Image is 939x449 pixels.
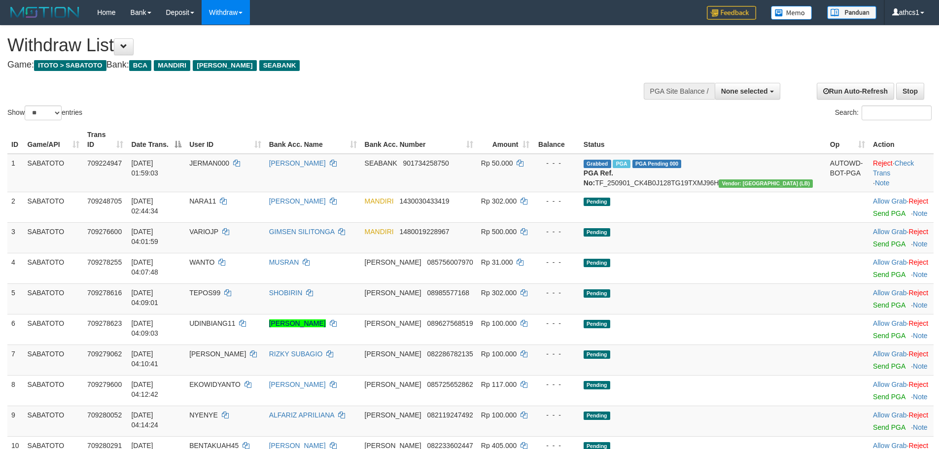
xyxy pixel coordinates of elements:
[913,209,928,217] a: Note
[24,154,84,192] td: SABATOTO
[189,197,216,205] span: NARA11
[361,126,477,154] th: Bank Acc. Number: activate to sort column ascending
[365,319,421,327] span: [PERSON_NAME]
[427,258,473,266] span: Copy 085756007970 to clipboard
[7,345,24,375] td: 7
[580,126,826,154] th: Status
[7,105,82,120] label: Show entries
[87,289,122,297] span: 709278616
[7,5,82,20] img: MOTION_logo.png
[908,411,928,419] a: Reject
[537,410,576,420] div: - - -
[87,228,122,236] span: 709276600
[908,258,928,266] a: Reject
[715,83,780,100] button: None selected
[873,197,906,205] a: Allow Grab
[269,411,334,419] a: ALFARIZ APRILIANA
[189,380,241,388] span: EKOWIDYANTO
[131,159,158,177] span: [DATE] 01:59:03
[477,126,533,154] th: Amount: activate to sort column ascending
[7,154,24,192] td: 1
[913,332,928,340] a: Note
[481,380,517,388] span: Rp 117.000
[869,406,934,436] td: ·
[87,411,122,419] span: 709280052
[365,411,421,419] span: [PERSON_NAME]
[873,362,905,370] a: Send PGA
[584,412,610,420] span: Pending
[707,6,756,20] img: Feedback.jpg
[87,258,122,266] span: 709278255
[87,380,122,388] span: 709279600
[365,228,394,236] span: MANDIRI
[584,289,610,298] span: Pending
[269,380,326,388] a: [PERSON_NAME]
[189,350,246,358] span: [PERSON_NAME]
[771,6,812,20] img: Button%20Memo.svg
[873,159,914,177] a: Check Trans
[24,126,84,154] th: Game/API: activate to sort column ascending
[537,196,576,206] div: - - -
[873,411,908,419] span: ·
[873,380,908,388] span: ·
[537,227,576,237] div: - - -
[24,222,84,253] td: SABATOTO
[873,301,905,309] a: Send PGA
[365,350,421,358] span: [PERSON_NAME]
[269,228,335,236] a: GIMSEN SILITONGA
[427,319,473,327] span: Copy 089627568519 to clipboard
[189,411,218,419] span: NYENYE
[154,60,190,71] span: MANDIRI
[24,253,84,283] td: SABATOTO
[269,289,303,297] a: SHOBIRIN
[537,380,576,389] div: - - -
[869,283,934,314] td: ·
[365,197,394,205] span: MANDIRI
[835,105,932,120] label: Search:
[7,375,24,406] td: 8
[537,257,576,267] div: - - -
[873,289,908,297] span: ·
[869,314,934,345] td: ·
[584,228,610,237] span: Pending
[584,198,610,206] span: Pending
[189,159,229,167] span: JERMAN000
[584,160,611,168] span: Grabbed
[873,258,908,266] span: ·
[131,197,158,215] span: [DATE] 02:44:34
[7,192,24,222] td: 2
[869,375,934,406] td: ·
[189,258,214,266] span: WANTO
[481,319,517,327] span: Rp 100.000
[185,126,265,154] th: User ID: activate to sort column ascending
[869,154,934,192] td: · ·
[913,393,928,401] a: Note
[873,228,906,236] a: Allow Grab
[869,253,934,283] td: ·
[427,411,473,419] span: Copy 082119247492 to clipboard
[873,319,908,327] span: ·
[189,319,235,327] span: UDINBIANG11
[269,197,326,205] a: [PERSON_NAME]
[873,240,905,248] a: Send PGA
[269,350,323,358] a: RIZKY SUBAGIO
[873,380,906,388] a: Allow Grab
[908,319,928,327] a: Reject
[481,197,517,205] span: Rp 302.000
[87,197,122,205] span: 709248705
[817,83,894,100] a: Run Auto-Refresh
[869,126,934,154] th: Action
[127,126,185,154] th: Date Trans.: activate to sort column descending
[873,159,893,167] a: Reject
[399,228,449,236] span: Copy 1480019228967 to clipboard
[24,192,84,222] td: SABATOTO
[131,411,158,429] span: [DATE] 04:14:24
[908,197,928,205] a: Reject
[908,380,928,388] a: Reject
[24,283,84,314] td: SABATOTO
[427,289,469,297] span: Copy 08985577168 to clipboard
[481,159,513,167] span: Rp 50.000
[25,105,62,120] select: Showentries
[259,60,300,71] span: SEABANK
[913,271,928,278] a: Note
